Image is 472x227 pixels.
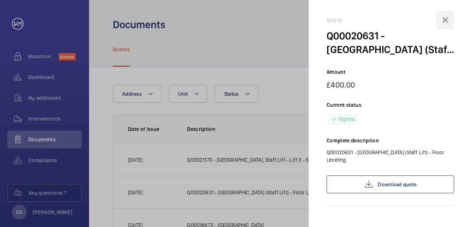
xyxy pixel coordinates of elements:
p: Amount [327,68,454,76]
p: Current status [327,101,454,109]
div: Q00020631 - [GEOGRAPHIC_DATA] (Staff Lift) - Floor Leveling [327,29,454,56]
p: Signed [338,115,355,123]
p: Q00020631 - [GEOGRAPHIC_DATA] (Staff Lift) - Floor Leveling [327,149,454,164]
h2: Quote [327,18,454,23]
p: Complete description [327,137,454,144]
p: £400.00 [327,80,454,89]
a: Download quote [327,175,454,193]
